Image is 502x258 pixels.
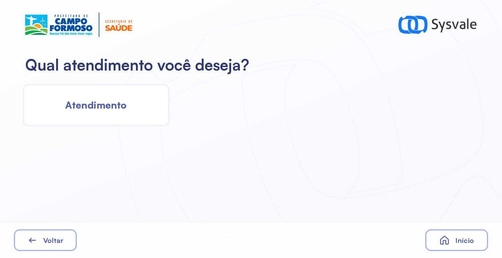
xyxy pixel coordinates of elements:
span: Voltar [43,236,63,245]
img: Logotipo do estabelecimento [25,13,132,37]
span: Atendimento [65,99,127,111]
h2: Qual atendimento você deseja? [25,55,477,74]
img: logo-sysvale.svg [398,13,477,37]
span: Início [455,236,474,245]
